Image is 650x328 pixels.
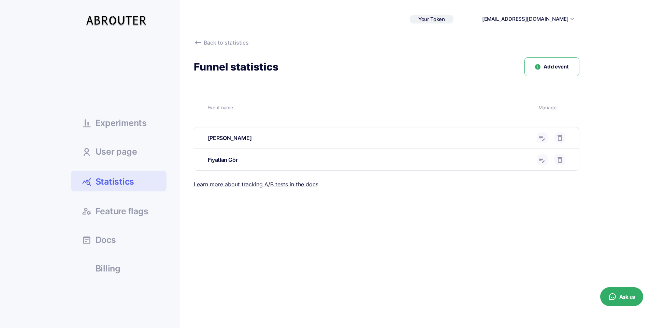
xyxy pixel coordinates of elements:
[71,259,167,277] a: Billing
[96,207,148,216] span: Feature flags
[71,230,167,249] a: Docs
[544,63,568,71] span: Add event
[208,156,532,164] div: Fiyatları Gör
[96,119,147,127] span: Experiments
[194,60,278,74] div: Funnel statistics
[96,176,134,188] span: Statistics
[482,15,569,23] button: [EMAIL_ADDRESS][DOMAIN_NAME]
[208,134,532,142] div: [PERSON_NAME]
[194,38,579,47] a: Back to statistics
[76,9,150,29] a: Logo
[524,57,579,77] button: Add event
[71,171,167,191] a: Statistics
[85,9,150,29] img: Logo
[194,181,318,188] a: Learn more about tracking A/B tests in the docs
[71,142,167,160] a: User page
[600,287,643,306] button: Ask us
[96,236,116,244] span: Docs
[207,104,533,111] div: Event name
[96,264,120,273] span: Billing
[71,202,167,220] a: Feature flags
[71,113,167,132] a: Experiments
[418,16,445,22] span: Your Token
[96,147,137,156] span: User page
[538,104,566,111] div: Manage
